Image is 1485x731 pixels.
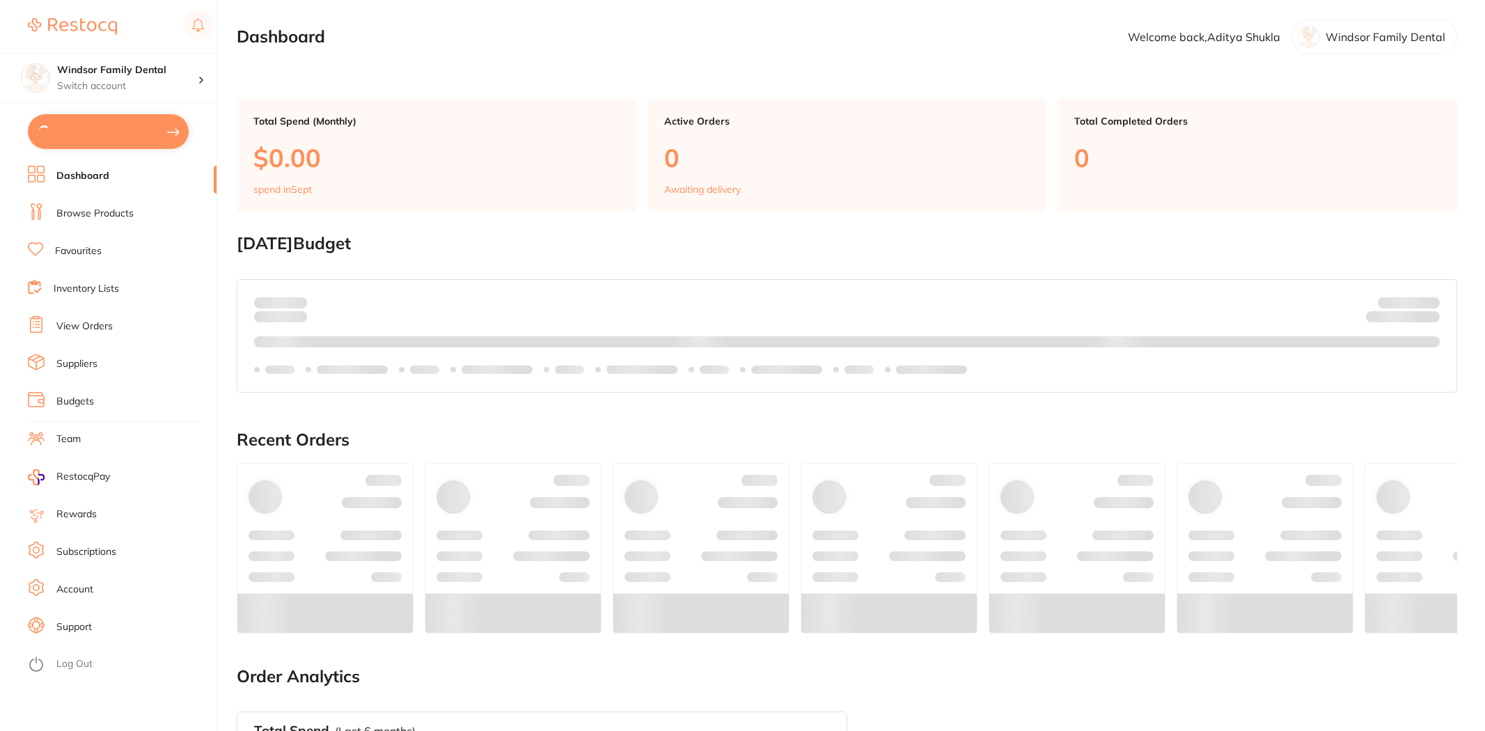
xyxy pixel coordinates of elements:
a: Restocq Logo [28,10,117,42]
a: Budgets [56,395,94,409]
p: Labels [410,364,439,375]
p: Remaining: [1366,308,1440,325]
img: Windsor Family Dental [22,64,49,92]
p: month [254,308,307,325]
p: Windsor Family Dental [1326,31,1445,43]
p: spend in Sept [253,184,312,195]
a: Favourites [55,244,102,258]
a: Account [56,583,93,597]
a: Subscriptions [56,545,116,559]
h2: Order Analytics [237,667,1457,686]
strong: $NaN [1413,296,1440,308]
img: RestocqPay [28,469,45,485]
h2: [DATE] Budget [237,234,1457,253]
strong: $0.00 [283,296,307,308]
a: Total Completed Orders0 [1058,99,1457,212]
a: RestocqPay [28,469,110,485]
p: Labels [700,364,729,375]
p: Total Completed Orders [1074,116,1440,127]
p: Budget: [1378,297,1440,308]
p: $0.00 [253,143,620,172]
h2: Dashboard [237,27,325,47]
p: Welcome back, Aditya Shukla [1128,31,1280,43]
a: Log Out [56,657,93,671]
p: Labels extended [462,364,533,375]
a: Suppliers [56,357,97,371]
p: Labels [265,364,294,375]
a: Inventory Lists [54,282,119,296]
a: Support [56,620,92,634]
p: Labels extended [751,364,822,375]
p: Switch account [57,79,198,93]
a: Rewards [56,508,97,521]
p: Labels [555,364,584,375]
h2: Recent Orders [237,430,1457,450]
p: Awaiting delivery [664,184,741,195]
a: Browse Products [56,207,134,221]
p: Labels extended [317,364,388,375]
h4: Windsor Family Dental [57,63,198,77]
img: Restocq Logo [28,18,117,35]
span: RestocqPay [56,470,110,484]
button: Log Out [28,654,212,676]
p: 0 [664,143,1030,172]
p: Total Spend (Monthly) [253,116,620,127]
strong: $0.00 [1415,313,1440,326]
p: Labels extended [896,364,967,375]
p: Labels [844,364,874,375]
p: Labels extended [606,364,677,375]
a: Team [56,432,81,446]
a: View Orders [56,320,113,333]
a: Dashboard [56,169,109,183]
p: 0 [1074,143,1440,172]
a: Total Spend (Monthly)$0.00spend inSept [237,99,636,212]
p: Active Orders [664,116,1030,127]
a: Active Orders0Awaiting delivery [647,99,1047,212]
p: Spent: [254,297,307,308]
